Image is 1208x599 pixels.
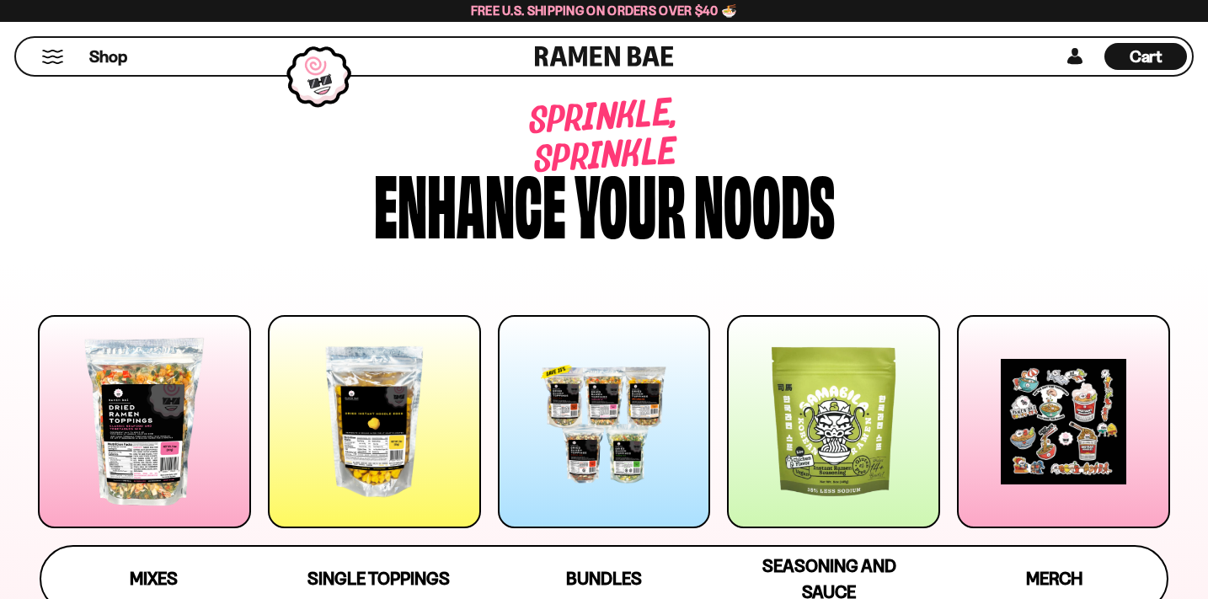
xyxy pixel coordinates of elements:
div: your [575,162,686,242]
span: Cart [1130,46,1163,67]
span: Bundles [566,568,642,589]
div: noods [694,162,835,242]
span: Shop [89,45,127,68]
a: Shop [89,43,127,70]
span: Mixes [130,568,178,589]
button: Mobile Menu Trigger [41,50,64,64]
span: Merch [1026,568,1082,589]
div: Enhance [374,162,566,242]
span: Free U.S. Shipping on Orders over $40 🍜 [471,3,738,19]
div: Cart [1104,38,1187,75]
span: Single Toppings [307,568,450,589]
